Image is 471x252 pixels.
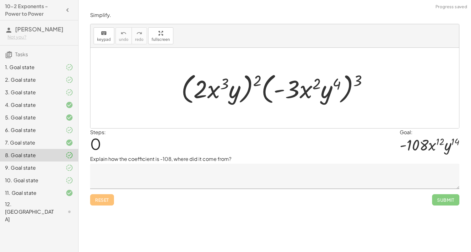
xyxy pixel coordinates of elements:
i: Task finished and part of it marked as correct. [66,151,73,159]
div: 1. Goal state [5,63,56,71]
div: 9. Goal state [5,164,56,172]
i: keyboard [101,30,107,37]
p: Explain how the coefficient is -108, where did it come from? [90,155,459,163]
i: Task finished and part of it marked as correct. [66,89,73,96]
div: Goal: [400,129,459,136]
span: undo [119,37,128,42]
div: 7. Goal state [5,139,56,146]
div: 6. Goal state [5,126,56,134]
span: fullscreen [152,37,170,42]
i: Task finished and part of it marked as correct. [66,126,73,134]
span: keypad [97,37,111,42]
button: undoundo [116,27,132,44]
span: redo [135,37,143,42]
i: redo [136,30,142,37]
div: 12. [GEOGRAPHIC_DATA] [5,200,56,223]
button: keyboardkeypad [94,27,114,44]
div: Not you? [8,34,73,40]
div: 4. Goal state [5,101,56,109]
label: Steps: [90,129,106,135]
i: undo [121,30,127,37]
i: Task finished and part of it marked as correct. [66,164,73,172]
div: 11. Goal state [5,189,56,197]
h4: 10-2 Exponents - Power to Power [5,3,62,18]
button: redoredo [132,27,147,44]
div: 2. Goal state [5,76,56,84]
i: Task not started. [66,208,73,216]
span: Tasks [15,51,28,58]
span: 0 [90,134,101,153]
i: Task finished and part of it marked as correct. [66,76,73,84]
i: Task finished and correct. [66,101,73,109]
i: Task finished and correct. [66,114,73,121]
div: 8. Goal state [5,151,56,159]
i: Task finished and part of it marked as correct. [66,63,73,71]
div: 5. Goal state [5,114,56,121]
button: fullscreen [148,27,173,44]
p: Simplify. [90,12,459,19]
div: 10. Goal state [5,177,56,184]
span: Progress saved [436,4,467,10]
i: Task finished and correct. [66,139,73,146]
i: Task finished and correct. [66,189,73,197]
div: 3. Goal state [5,89,56,96]
span: [PERSON_NAME] [15,25,63,33]
i: Task finished and part of it marked as correct. [66,177,73,184]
